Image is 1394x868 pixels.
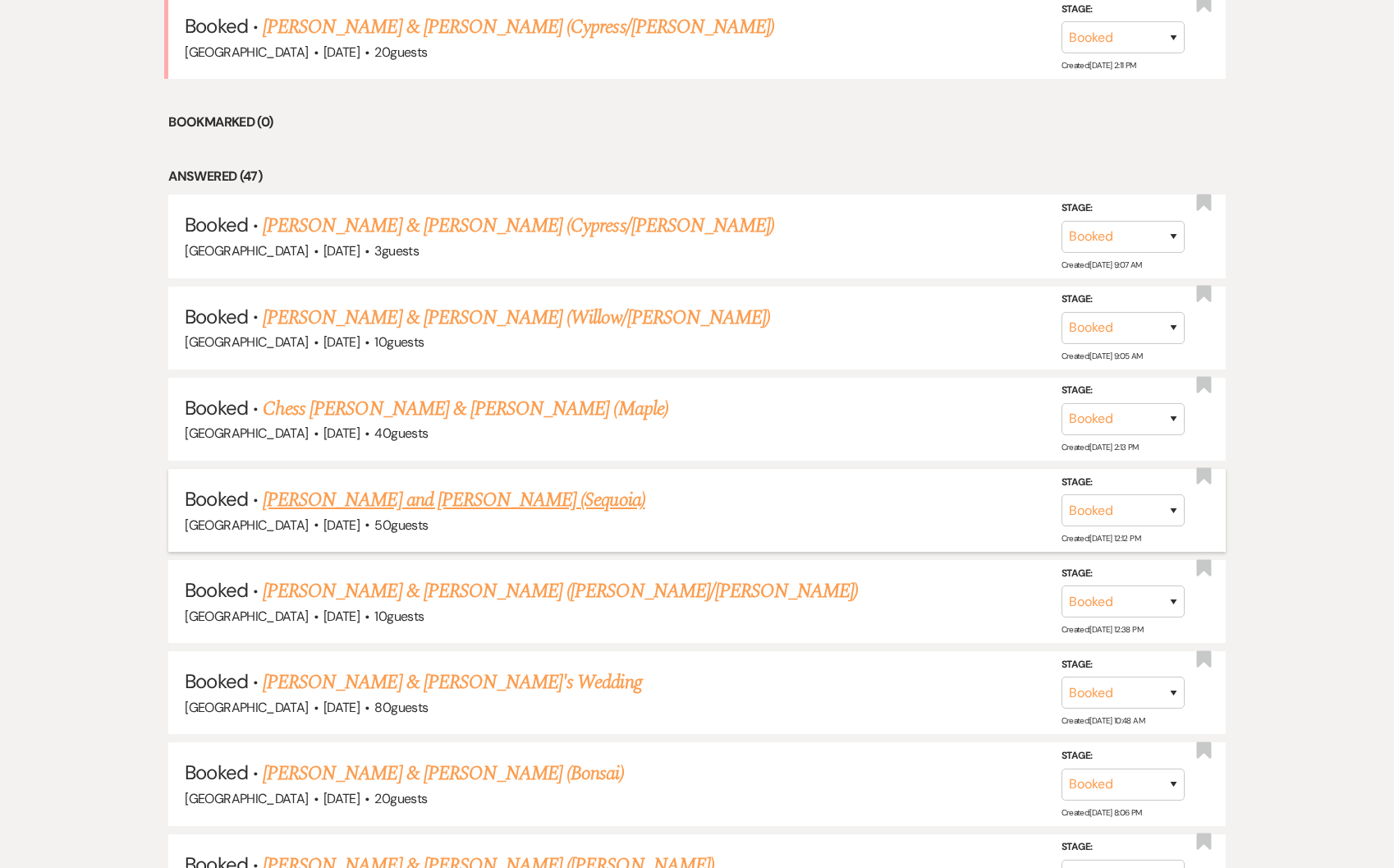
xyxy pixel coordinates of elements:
[263,485,645,515] a: [PERSON_NAME] and [PERSON_NAME] (Sequoia)
[1062,715,1144,726] span: Created: [DATE] 10:48 AM
[168,112,1225,133] li: Bookmarked (0)
[185,425,308,442] span: [GEOGRAPHIC_DATA]
[263,12,774,42] a: [PERSON_NAME] & [PERSON_NAME] (Cypress/[PERSON_NAME])
[1062,442,1139,452] span: Created: [DATE] 2:13 PM
[1062,624,1143,635] span: Created: [DATE] 12:38 PM
[374,333,424,351] span: 10 guests
[263,394,668,424] a: Chess [PERSON_NAME] & [PERSON_NAME] (Maple)
[185,486,247,512] span: Booked
[374,425,428,442] span: 40 guests
[263,759,624,788] a: [PERSON_NAME] & [PERSON_NAME] (Bonsai)
[1062,747,1185,765] label: Stage:
[1062,351,1143,361] span: Created: [DATE] 9:05 AM
[323,517,360,534] span: [DATE]
[263,576,858,606] a: [PERSON_NAME] & [PERSON_NAME] ([PERSON_NAME]/[PERSON_NAME])
[1062,200,1185,218] label: Stage:
[185,608,308,625] span: [GEOGRAPHIC_DATA]
[1062,807,1142,818] span: Created: [DATE] 8:06 PM
[374,608,424,625] span: 10 guests
[1062,473,1185,491] label: Stage:
[323,242,360,259] span: [DATE]
[1062,60,1136,71] span: Created: [DATE] 2:11 PM
[263,303,770,333] a: [PERSON_NAME] & [PERSON_NAME] (Willow/[PERSON_NAME])
[323,699,360,716] span: [DATE]
[185,790,308,807] span: [GEOGRAPHIC_DATA]
[374,699,428,716] span: 80 guests
[168,166,1225,187] li: Answered (47)
[185,699,308,716] span: [GEOGRAPHIC_DATA]
[185,395,247,420] span: Booked
[185,517,308,534] span: [GEOGRAPHIC_DATA]
[1062,291,1185,309] label: Stage:
[185,333,308,351] span: [GEOGRAPHIC_DATA]
[374,242,419,259] span: 3 guests
[1062,382,1185,400] label: Stage:
[1062,838,1185,857] label: Stage:
[185,44,308,61] span: [GEOGRAPHIC_DATA]
[185,242,308,259] span: [GEOGRAPHIC_DATA]
[323,333,360,351] span: [DATE]
[185,760,247,785] span: Booked
[374,44,427,61] span: 20 guests
[374,517,428,534] span: 50 guests
[185,668,247,694] span: Booked
[323,608,360,625] span: [DATE]
[1062,656,1185,674] label: Stage:
[1062,533,1140,544] span: Created: [DATE] 12:12 PM
[263,211,774,241] a: [PERSON_NAME] & [PERSON_NAME] (Cypress/[PERSON_NAME])
[323,425,360,442] span: [DATE]
[263,668,642,697] a: [PERSON_NAME] & [PERSON_NAME]'s Wedding
[323,44,360,61] span: [DATE]
[185,577,247,603] span: Booked
[1062,565,1185,583] label: Stage:
[185,13,247,39] span: Booked
[323,790,360,807] span: [DATE]
[185,212,247,237] span: Booked
[185,304,247,329] span: Booked
[374,790,427,807] span: 20 guests
[1062,259,1142,269] span: Created: [DATE] 9:07 AM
